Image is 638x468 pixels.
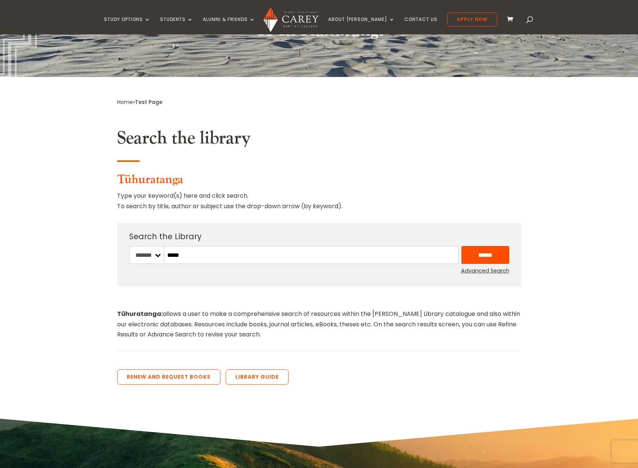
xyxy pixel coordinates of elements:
[129,231,202,242] label: Search the Library
[117,98,162,106] span: »
[117,127,521,153] h2: Search the library
[117,369,220,385] a: Renew and Request Books
[160,17,193,34] a: Students
[104,17,150,34] a: Study Options
[135,98,162,106] span: Test Page
[117,310,163,318] strong: Tūhuratanga:
[405,17,437,34] a: Contact Us
[203,17,255,34] a: Alumni & Friends
[117,98,133,106] a: Home
[328,17,395,34] a: About [PERSON_NAME]
[117,173,521,339] div: allows a user to make a comprehensive search of resources within the [PERSON_NAME] Library catalo...
[461,267,509,274] a: Advanced Search
[263,7,318,32] img: Carey Baptist College
[447,12,497,27] a: Apply Now
[117,191,521,217] p: Type your keyword(s) here and click search. To search by title, author or subject use the drop-do...
[226,369,289,385] a: Library Guide
[117,173,521,191] h3: Tūhuratanga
